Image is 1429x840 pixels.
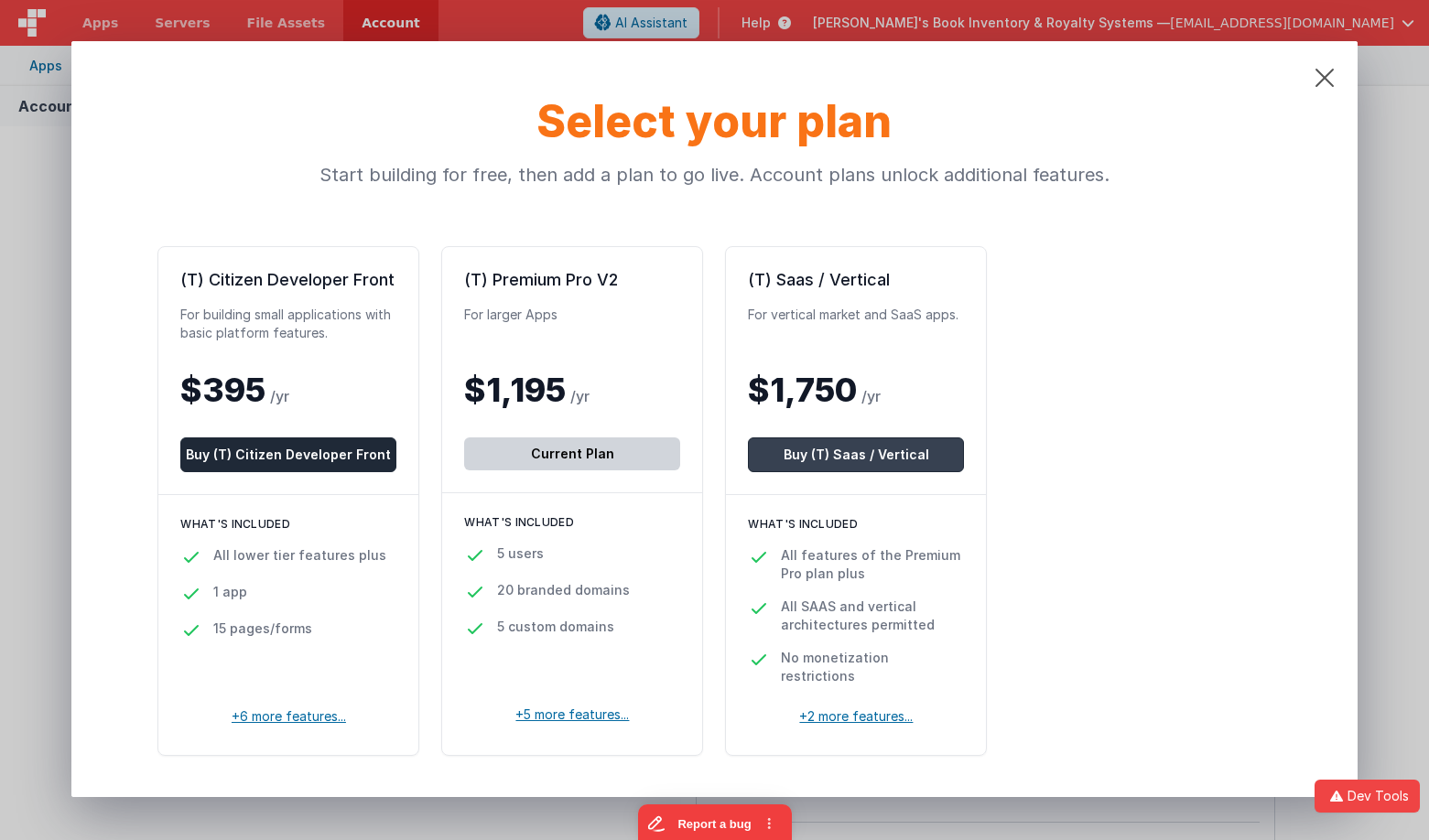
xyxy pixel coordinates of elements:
[861,387,881,405] span: /yr
[464,370,566,410] span: $1,195
[464,691,680,724] p: +5 more features...
[748,306,964,342] div: For vertical market and SaaS apps.
[180,437,396,472] button: Buy (T) Citizen Developer Front
[570,387,590,405] span: /yr
[497,581,630,599] p: 20 branded domains
[781,546,964,583] p: All features of the Premium Pro plan plus
[180,306,396,342] div: For building small applications with basic platform features.
[157,162,1271,188] p: Start building for free, then add a plan to go live. Account plans unlock additional features.
[464,306,680,342] div: For larger Apps
[748,693,964,726] p: +2 more features...
[748,370,857,410] span: $1,750
[781,598,964,634] p: All SAAS and vertical architectures permitted
[157,100,1271,144] h1: Select your plan
[180,693,396,726] p: +6 more features...
[180,370,265,410] span: $395
[497,544,544,563] p: 5 users
[464,437,680,470] button: Current Plan
[213,546,386,565] p: All lower tier features plus
[464,269,680,291] div: (T) Premium Pro V2
[748,437,964,472] button: Buy (T) Saas / Vertical
[180,517,396,532] h3: What's included
[213,583,247,601] p: 1 app
[180,269,396,291] div: (T) Citizen Developer Front
[1315,780,1420,813] button: Dev Tools
[748,517,964,532] h3: What's included
[748,269,964,291] div: (T) Saas / Vertical
[781,649,964,685] p: No monetization restrictions
[270,387,289,405] span: /yr
[497,618,614,636] p: 5 custom domains
[464,515,680,530] h3: What's included
[213,619,312,638] p: 15 pages/forms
